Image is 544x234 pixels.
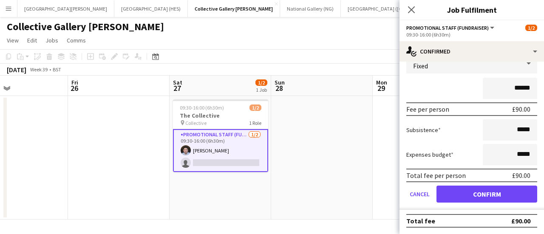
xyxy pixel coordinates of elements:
span: Mon [376,79,387,86]
button: [GEOGRAPHIC_DATA][PERSON_NAME] [17,0,114,17]
span: Edit [27,37,37,44]
label: Subsistence [406,126,441,134]
div: 1 Job [256,87,267,93]
span: Week 39 [28,66,49,73]
button: Confirm [436,186,537,203]
button: Promotional Staff (Fundraiser) [406,25,496,31]
h1: Collective Gallery [PERSON_NAME] [7,20,164,33]
div: Fee per person [406,105,449,113]
span: 28 [273,83,285,93]
a: Jobs [42,35,62,46]
span: 1/2 [255,79,267,86]
a: Edit [24,35,40,46]
span: 1/2 [525,25,537,31]
span: 1 Role [249,120,261,126]
button: Collective Gallery [PERSON_NAME] [188,0,280,17]
span: Sat [173,79,182,86]
div: £90.00 [512,105,530,113]
span: Comms [67,37,86,44]
span: 29 [375,83,387,93]
div: [DATE] [7,65,26,74]
h3: The Collective [173,112,268,119]
div: Confirmed [399,41,544,62]
button: [GEOGRAPHIC_DATA] ([GEOGRAPHIC_DATA]) [341,0,453,17]
span: Fri [71,79,78,86]
div: Total fee per person [406,171,466,180]
div: £90.00 [512,171,530,180]
span: Fixed [413,62,428,70]
span: 09:30-16:00 (6h30m) [180,104,224,111]
span: Jobs [45,37,58,44]
span: Promotional Staff (Fundraiser) [406,25,489,31]
app-job-card: 09:30-16:00 (6h30m)1/2The Collective Collective1 RolePromotional Staff (Fundraiser)1/209:30-16:00... [173,99,268,172]
span: Sun [275,79,285,86]
div: BST [53,66,61,73]
button: National Gallery (NG) [280,0,341,17]
div: 09:30-16:00 (6h30m) [406,31,537,38]
div: £90.00 [511,217,530,225]
button: [GEOGRAPHIC_DATA] (HES) [114,0,188,17]
div: Total fee [406,217,435,225]
a: View [3,35,22,46]
button: Cancel [406,186,433,203]
a: Comms [63,35,89,46]
app-card-role: Promotional Staff (Fundraiser)1/209:30-16:00 (6h30m)[PERSON_NAME] [173,129,268,172]
span: View [7,37,19,44]
span: 26 [70,83,78,93]
span: Collective [185,120,207,126]
h3: Job Fulfilment [399,4,544,15]
span: 27 [172,83,182,93]
span: 1/2 [249,104,261,111]
label: Expenses budget [406,151,453,158]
